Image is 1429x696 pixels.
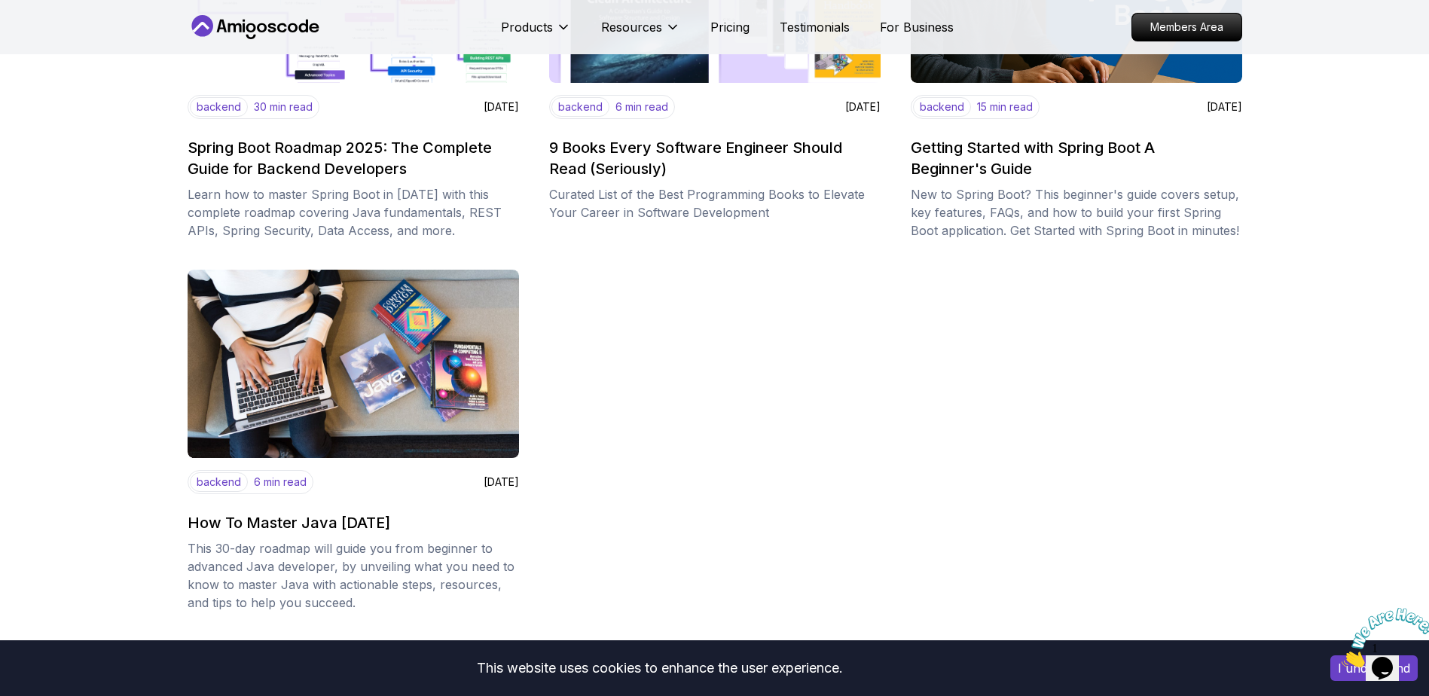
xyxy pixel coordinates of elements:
[911,137,1233,179] h2: Getting Started with Spring Boot A Beginner's Guide
[484,475,519,490] p: [DATE]
[845,99,881,114] p: [DATE]
[188,512,390,533] h2: How To Master Java [DATE]
[601,18,680,48] button: Resources
[549,185,881,221] p: Curated List of the Best Programming Books to Elevate Your Career in Software Development
[710,18,750,36] a: Pricing
[1132,14,1241,41] p: Members Area
[615,99,668,114] p: 6 min read
[501,18,571,48] button: Products
[188,137,510,179] h2: Spring Boot Roadmap 2025: The Complete Guide for Backend Developers
[780,18,850,36] a: Testimonials
[188,185,519,240] p: Learn how to master Spring Boot in [DATE] with this complete roadmap covering Java fundamentals, ...
[190,472,248,492] p: backend
[501,18,553,36] p: Products
[977,99,1033,114] p: 15 min read
[11,652,1308,685] div: This website uses cookies to enhance the user experience.
[549,137,872,179] h2: 9 Books Every Software Engineer Should Read (Seriously)
[913,97,971,117] p: backend
[1131,13,1242,41] a: Members Area
[551,97,609,117] p: backend
[188,539,519,612] p: This 30-day roadmap will guide you from beginner to advanced Java developer, by unveiling what yo...
[188,270,519,612] a: imagebackend6 min read[DATE]How To Master Java [DATE]This 30-day roadmap will guide you from begi...
[880,18,954,36] a: For Business
[1207,99,1242,114] p: [DATE]
[601,18,662,36] p: Resources
[188,270,519,458] img: image
[484,99,519,114] p: [DATE]
[254,475,307,490] p: 6 min read
[6,6,99,66] img: Chat attention grabber
[911,185,1242,240] p: New to Spring Boot? This beginner's guide covers setup, key features, FAQs, and how to build your...
[1336,602,1429,673] iframe: chat widget
[6,6,12,19] span: 1
[254,99,313,114] p: 30 min read
[1330,655,1418,681] button: Accept cookies
[190,97,248,117] p: backend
